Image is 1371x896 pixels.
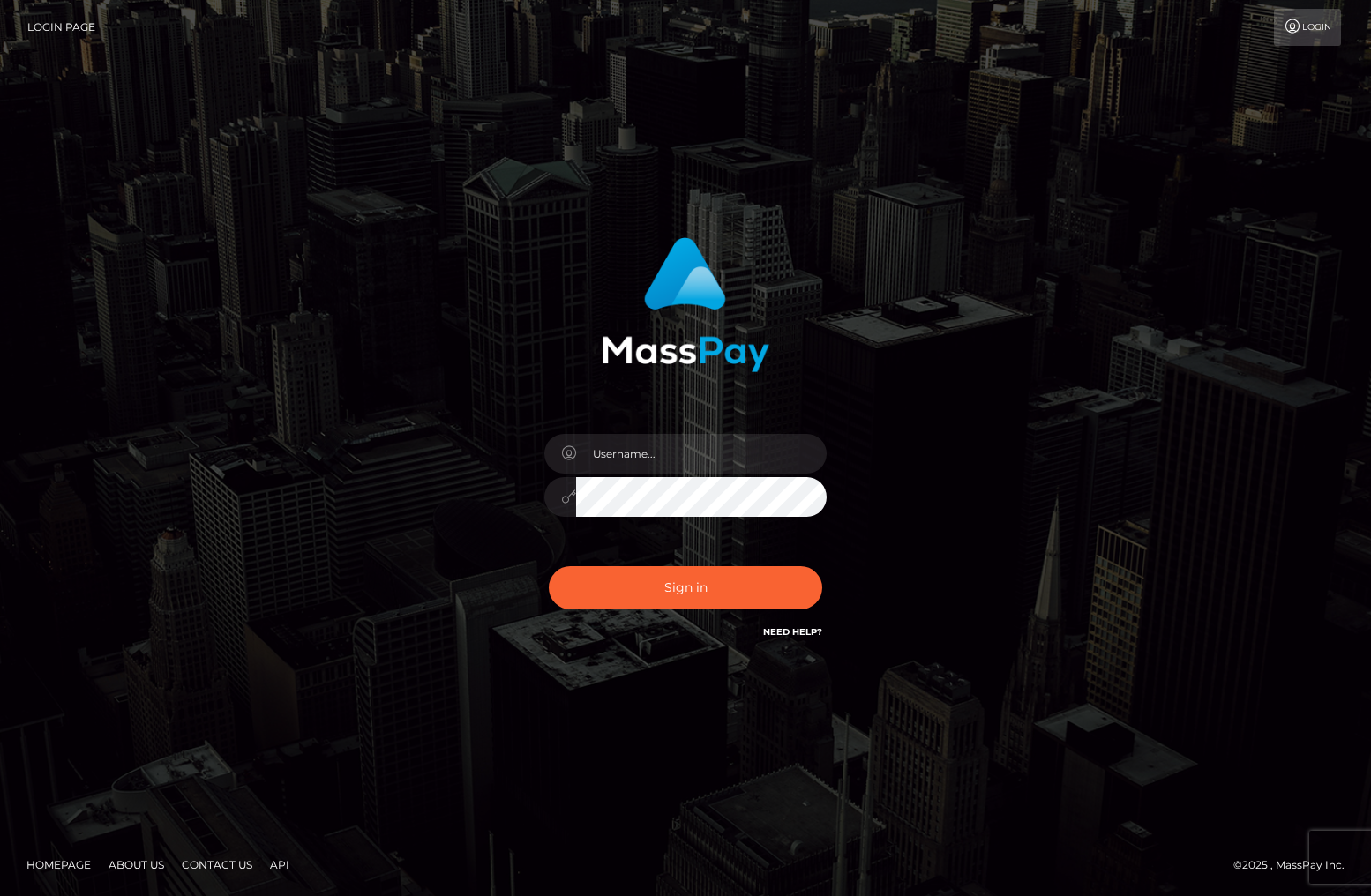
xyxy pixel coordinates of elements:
[19,851,98,878] a: Homepage
[1233,855,1358,875] div: © 2025 , MassPay Inc.
[175,851,259,878] a: Contact Us
[602,237,769,372] img: MassPay Login
[1274,9,1341,46] a: Login
[263,851,296,878] a: API
[763,626,822,638] a: Need Help?
[101,851,171,878] a: About Us
[576,434,827,474] input: Username...
[549,566,822,609] button: Sign in
[27,9,95,46] a: Login Page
